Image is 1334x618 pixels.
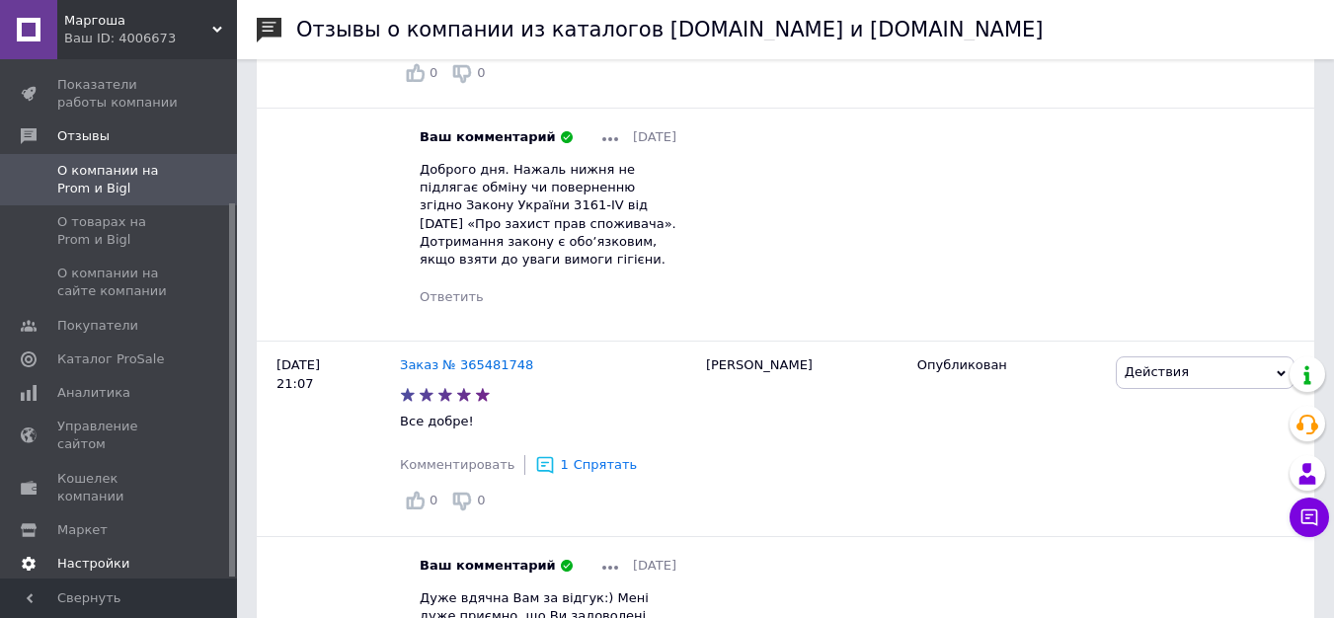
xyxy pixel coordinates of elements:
[430,65,437,80] span: 0
[560,457,568,472] span: 1
[633,128,676,146] span: [DATE]
[477,65,485,80] span: 0
[420,128,556,146] span: Ваш комментарий
[400,457,514,472] span: Комментировать
[535,455,637,475] div: 1Спрятать
[633,557,676,575] span: [DATE]
[400,357,533,372] a: Заказ № 365481748
[57,555,129,573] span: Настройки
[477,493,485,507] span: 0
[296,18,1044,41] h1: Отзывы о компании из каталогов [DOMAIN_NAME] и [DOMAIN_NAME]
[400,456,514,474] div: Комментировать
[57,521,108,539] span: Маркет
[400,413,696,430] p: Все добре!
[1125,364,1189,379] span: Действия
[64,30,237,47] div: Ваш ID: 4006673
[420,557,556,575] span: Ваш комментарий
[917,356,1101,374] div: Опубликован
[57,384,130,402] span: Аналитика
[430,493,437,507] span: 0
[57,317,138,335] span: Покупатели
[64,12,212,30] span: Маргоша
[420,289,484,304] span: Ответить
[57,470,183,505] span: Кошелек компании
[57,350,164,368] span: Каталог ProSale
[57,418,183,453] span: Управление сайтом
[1290,498,1329,537] button: Чат с покупателем
[57,265,183,300] span: О компании на сайте компании
[57,76,183,112] span: Показатели работы компании
[57,127,110,145] span: Отзывы
[57,162,183,197] span: О компании на Prom и Bigl
[420,162,676,267] span: Доброго дня. Нажаль нижня не підлягає обміну чи поверненню згідно Закону України 3161-IV від [DAT...
[574,457,637,472] span: Спрятать
[420,288,484,306] div: Ответить
[57,213,183,249] span: О товарах на Prom и Bigl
